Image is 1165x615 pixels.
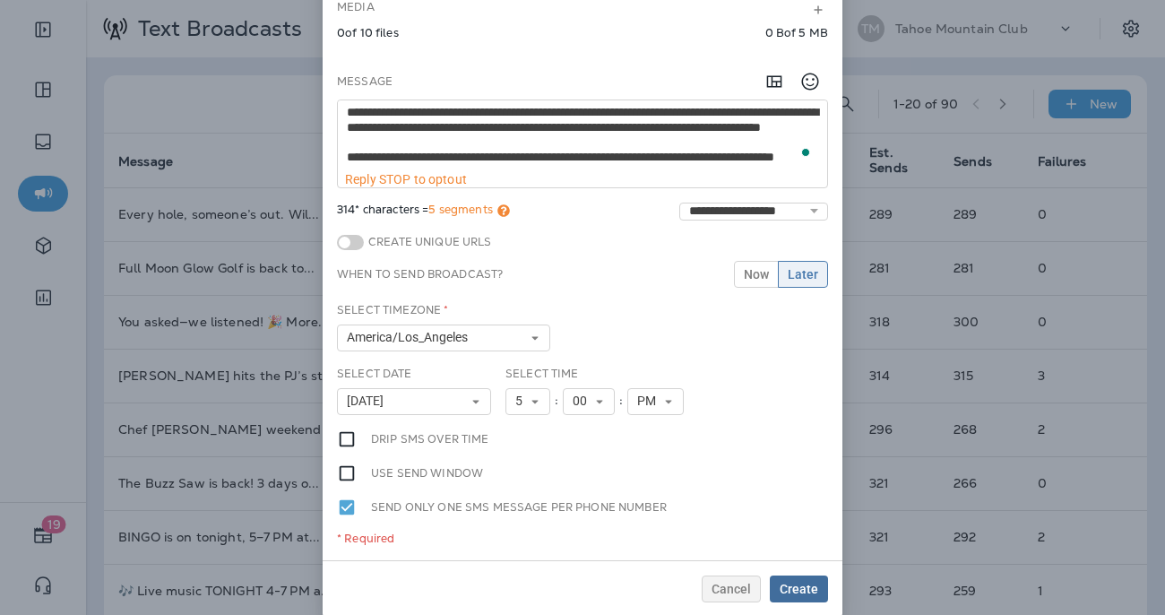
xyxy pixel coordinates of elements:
div: : [615,388,627,415]
label: Message [337,74,393,89]
span: 00 [573,394,594,409]
button: 5 [505,388,550,415]
span: America/Los_Angeles [347,330,475,345]
button: PM [627,388,684,415]
span: Later [788,268,818,281]
label: Select Time [505,367,579,381]
label: When to send broadcast? [337,267,503,282]
button: Later [778,261,828,288]
span: 5 [515,394,530,409]
span: Create [780,583,818,595]
label: Send only one SMS message per phone number [371,498,667,517]
button: Select an emoji [792,64,828,100]
p: 0 B of 5 MB [765,26,828,40]
textarea: To enrich screen reader interactions, please activate Accessibility in Grammarly extension settings [338,100,827,172]
label: Drip SMS over time [371,429,489,449]
div: * Required [337,532,828,546]
button: America/Los_Angeles [337,325,550,351]
button: Now [734,261,779,288]
button: Cancel [702,576,761,602]
label: Select Timezone [337,303,448,317]
div: : [550,388,563,415]
label: Use send window [371,463,483,483]
button: Add in a premade template [756,64,792,100]
span: Now [744,268,769,281]
button: Create [770,576,828,602]
button: [DATE] [337,388,491,415]
button: 00 [563,388,615,415]
label: Create Unique URLs [364,235,492,249]
span: Cancel [712,583,751,595]
span: Reply STOP to optout [345,172,467,186]
span: [DATE] [347,394,391,409]
span: PM [637,394,663,409]
span: 314* characters = [337,203,510,221]
label: Select Date [337,367,412,381]
span: 5 segments [428,202,492,217]
p: 0 of 10 files [337,26,399,40]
